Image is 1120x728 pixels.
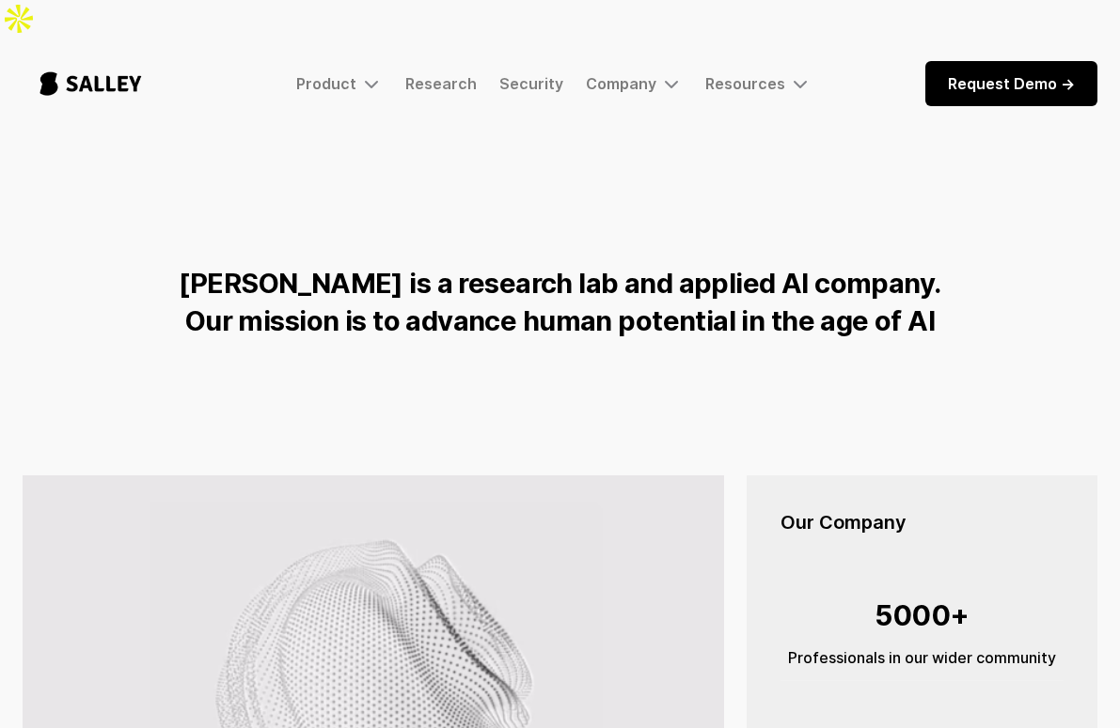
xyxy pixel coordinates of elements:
div: Company [586,72,683,95]
a: Request Demo -> [925,61,1097,106]
a: Research [405,74,477,93]
h5: Our Company [781,509,1064,535]
div: Resources [705,72,812,95]
div: 5000+ [781,590,1064,641]
div: Professionals in our wider community [781,646,1064,669]
div: Company [586,74,656,93]
a: home [23,53,159,115]
div: Resources [705,74,785,93]
div: Product [296,74,356,93]
strong: [PERSON_NAME] is a research lab and applied AI company. Our mission is to advance human potential... [179,267,940,337]
a: Security [499,74,563,93]
div: Product [296,72,383,95]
